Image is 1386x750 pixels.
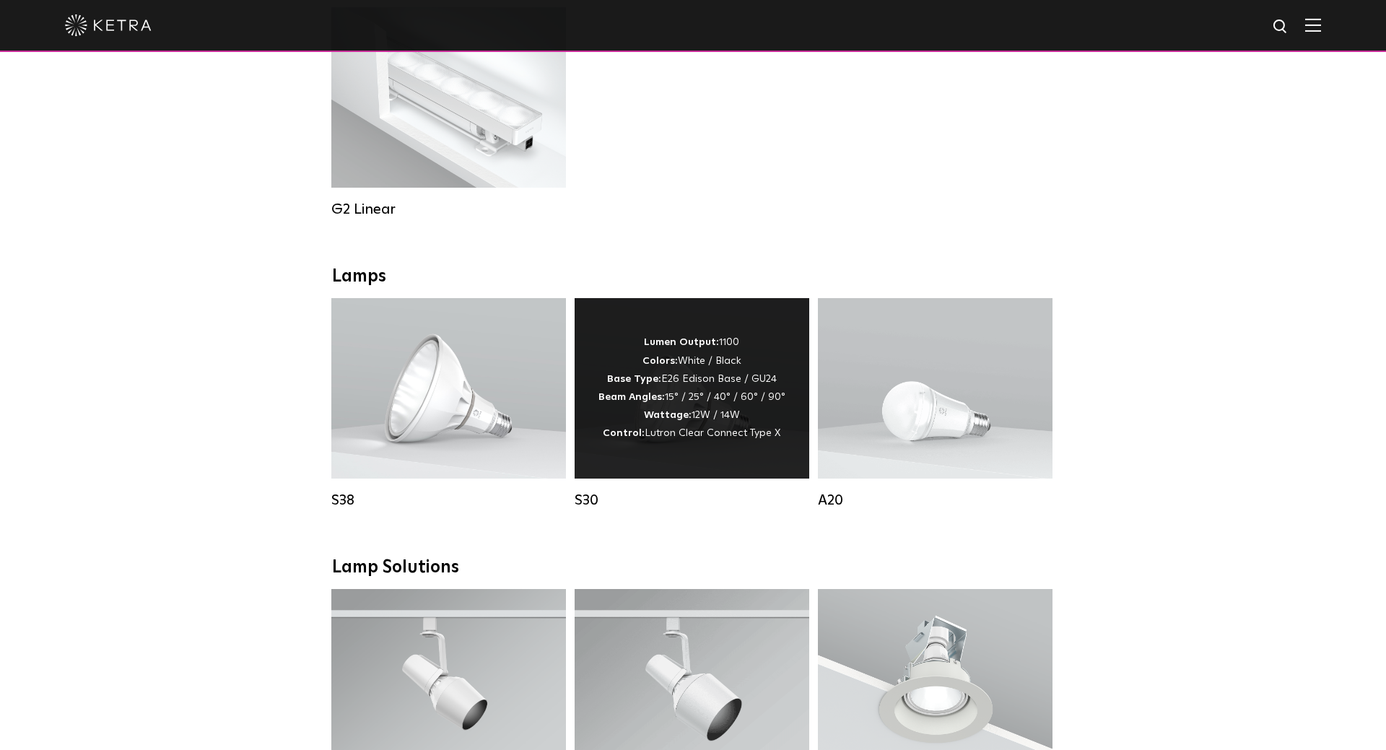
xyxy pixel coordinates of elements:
div: Lamps [332,266,1054,287]
strong: Wattage: [644,410,692,420]
a: S38 Lumen Output:1100Colors:White / BlackBase Type:E26 Edison Base / GU24Beam Angles:10° / 25° / ... [331,298,566,509]
a: S30 Lumen Output:1100Colors:White / BlackBase Type:E26 Edison Base / GU24Beam Angles:15° / 25° / ... [575,298,809,509]
img: search icon [1272,18,1290,36]
div: G2 Linear [331,201,566,218]
strong: Control: [603,428,645,438]
strong: Colors: [642,356,678,366]
strong: Base Type: [607,374,661,384]
div: S30 [575,492,809,509]
img: ketra-logo-2019-white [65,14,152,36]
strong: Beam Angles: [598,392,665,402]
div: A20 [818,492,1052,509]
img: Hamburger%20Nav.svg [1305,18,1321,32]
div: Lamp Solutions [332,557,1054,578]
strong: Lumen Output: [644,337,719,347]
a: A20 Lumen Output:600 / 800Colors:White / BlackBase Type:E26 Edison Base / GU24Beam Angles:Omni-Di... [818,298,1052,509]
div: 1100 White / Black E26 Edison Base / GU24 15° / 25° / 40° / 60° / 90° 12W / 14W [598,333,785,442]
a: G2 Linear Lumen Output:400 / 700 / 1000Colors:WhiteBeam Angles:Flood / [GEOGRAPHIC_DATA] / Narrow... [331,7,566,218]
div: S38 [331,492,566,509]
span: Lutron Clear Connect Type X [645,428,780,438]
